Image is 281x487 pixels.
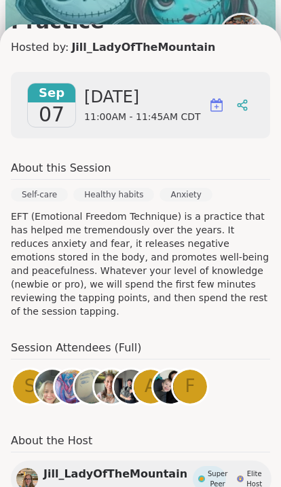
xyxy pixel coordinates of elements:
[92,368,130,406] a: Julie1981
[11,39,270,56] h4: Hosted by:
[145,373,157,400] span: A
[73,368,111,406] a: bella222
[114,370,148,404] img: Derek2534
[53,368,91,406] a: Lincoln1
[43,466,187,482] span: Jill_LadyOfTheMountain
[73,188,154,201] div: Healthy habits
[11,160,111,176] h4: About this Session
[35,370,69,404] img: elianaahava2022
[75,370,109,404] img: bella222
[33,368,71,406] a: elianaahava2022
[84,86,201,108] span: [DATE]
[11,368,49,406] a: S
[39,102,64,127] span: 07
[171,368,209,406] a: F
[208,97,225,113] img: ShareWell Logomark
[24,373,36,400] span: S
[84,111,201,124] span: 11:00AM - 11:45AM CDT
[237,475,244,482] img: Elite Host
[112,368,150,406] a: Derek2534
[153,370,187,404] img: supernina86
[11,210,270,318] p: EFT (Emotional Freedom Technique) is a practice that has helped me tremendously over the years. I...
[160,188,212,201] div: Anxiety
[28,83,75,102] span: Sep
[185,373,195,400] span: F
[94,370,128,404] img: Julie1981
[11,340,270,359] h4: Session Attendees (Full)
[71,39,215,56] a: Jill_LadyOfTheMountain
[55,370,89,404] img: Lincoln1
[198,475,205,482] img: Super Peer
[11,433,270,452] h4: About the Host
[132,368,170,406] a: A
[221,15,263,57] img: Dom_F
[11,188,68,201] div: Self-care
[151,368,189,406] a: supernina86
